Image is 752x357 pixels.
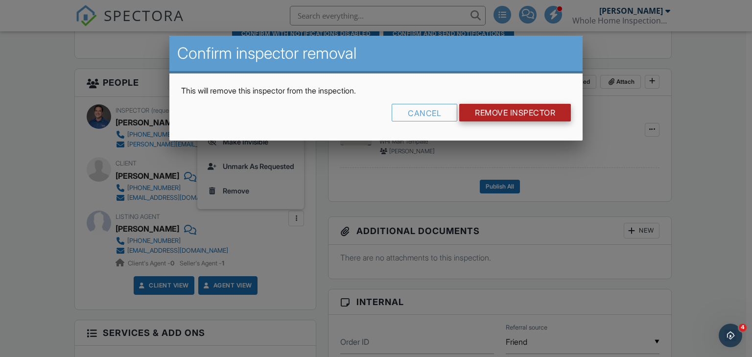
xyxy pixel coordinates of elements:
[719,324,742,347] iframe: Intercom live chat
[392,104,457,121] div: Cancel
[739,324,747,332] span: 4
[177,44,575,63] h2: Confirm inspector removal
[181,85,571,96] p: This will remove this inspector from the inspection.
[459,104,571,121] input: Remove Inspector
